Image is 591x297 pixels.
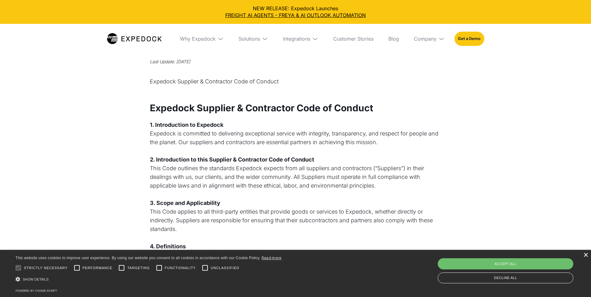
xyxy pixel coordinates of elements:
[175,24,229,54] div: Why Expedock
[150,200,220,206] strong: 3. Scope and Applicability
[438,258,573,269] div: Accept all
[5,5,586,19] div: NEW RELEASE: Expedock Launches
[17,36,22,41] img: tab_domain_overview_orange.svg
[10,16,15,21] img: website_grey.svg
[69,37,105,41] div: Keywords by Traffic
[283,36,310,42] div: Integrations
[454,32,484,46] a: Get a Demo
[180,36,216,42] div: Why Expedock
[383,24,404,54] a: Blog
[5,12,586,19] a: FREIGHT AI AGENTS - FREYA & AI OUTLOOK AUTOMATION
[278,24,323,54] div: Integrations
[23,277,49,281] span: Show details
[409,24,450,54] div: Company
[414,36,437,42] div: Company
[438,273,573,283] div: Decline all
[328,24,378,54] a: Customer Stories
[127,265,150,271] span: Targeting
[150,156,314,163] strong: 2. Introduction to this Supplier & Contractor Code of Conduct
[560,267,591,297] iframe: Chat Widget
[16,256,260,260] span: This website uses cookies to improve user experience. By using our website you consent to all coo...
[16,16,68,21] div: Domain: [DOMAIN_NAME]
[239,36,260,42] div: Solutions
[150,122,223,128] strong: 1. Introduction to Expedock
[24,265,68,271] span: Strictly necessary
[165,265,196,271] span: Functionality
[17,10,30,15] div: v 4.0.24
[24,37,56,41] div: Domain Overview
[150,77,441,86] p: Expedock Supplier & Contractor Code of Conduct
[16,275,282,284] div: Show details
[211,265,239,271] span: Unclassified
[150,243,186,250] strong: 4. Definitions
[234,24,273,54] div: Solutions
[262,255,282,260] a: Read more
[16,289,57,292] a: Powered by cookie-script
[150,102,373,113] strong: Expedock Supplier & Contractor Code of Conduct
[62,36,67,41] img: tab_keywords_by_traffic_grey.svg
[10,10,15,15] img: logo_orange.svg
[583,253,588,258] div: Close
[83,265,113,271] span: Performance
[150,59,190,64] em: Last Update: [DATE]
